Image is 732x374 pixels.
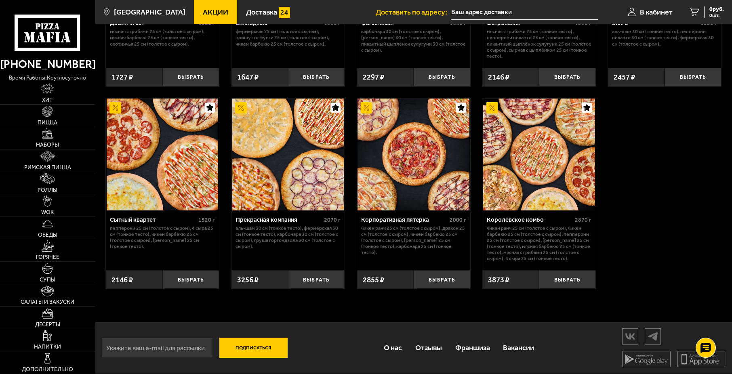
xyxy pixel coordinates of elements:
[279,7,290,18] img: 15daf4d41897b9f0e9f617042186c801.svg
[487,29,592,59] p: Мясная с грибами 25 см (тонкое тесто), Пепперони Пиканто 25 см (тонкое тесто), Пикантный цыплёнок...
[38,120,57,126] span: Пицца
[709,13,724,18] span: 0 шт.
[376,8,451,16] span: Доставить по адресу:
[324,216,341,223] span: 2070 г
[363,275,384,284] span: 2855 ₽
[487,216,573,223] div: Королевское комбо
[448,335,496,360] a: Франшиза
[35,322,60,328] span: Десерты
[42,97,53,103] span: Хит
[24,165,71,170] span: Римская пицца
[237,72,259,82] span: 1647 ₽
[377,335,409,360] a: О нас
[486,102,498,113] img: Акционный
[102,338,213,358] input: Укажите ваш e-mail для рассылки
[237,275,259,284] span: 3256 ₽
[640,8,673,16] span: В кабинет
[645,329,660,343] img: tg
[110,216,196,223] div: Сытный квартет
[198,216,215,223] span: 1520 г
[450,216,466,223] span: 2000 г
[358,99,469,210] img: Корпоративная пятерка
[488,72,509,82] span: 2146 ₽
[109,102,121,113] img: Акционный
[110,29,215,47] p: Мясная с грибами 25 см (толстое с сыром), Мясная Барбекю 25 см (тонкое тесто), Охотничья 25 см (т...
[38,232,57,238] span: Обеды
[488,275,509,284] span: 3873 ₽
[361,102,372,113] img: Акционный
[21,299,74,305] span: Салаты и закуски
[496,335,541,360] a: Вакансии
[38,187,57,193] span: Роллы
[614,72,635,82] span: 2457 ₽
[361,29,466,53] p: Карбонара 30 см (толстое с сыром), [PERSON_NAME] 30 см (тонкое тесто), Пикантный цыплёнок сулугун...
[623,329,638,343] img: vk
[451,5,597,20] input: Ваш адрес доставки
[539,270,595,289] button: Выбрать
[575,216,591,223] span: 2870 г
[246,8,277,16] span: Доставка
[483,99,595,210] img: Королевское комбо
[236,225,341,250] p: Аль-Шам 30 см (тонкое тесто), Фермерская 30 см (тонкое тесто), Карбонара 30 см (толстое с сыром),...
[106,99,219,210] a: АкционныйСытный квартет
[363,72,384,82] span: 2297 ₽
[232,99,344,210] img: Прекрасная компания
[487,225,592,262] p: Чикен Ранч 25 см (толстое с сыром), Чикен Барбекю 25 см (толстое с сыром), Пепперони 25 см (толст...
[231,99,345,210] a: АкционныйПрекрасная компания
[203,8,228,16] span: Акции
[361,225,466,256] p: Чикен Ранч 25 см (толстое с сыром), Дракон 25 см (толстое с сыром), Чикен Барбекю 25 см (толстое ...
[409,335,449,360] a: Отзывы
[162,270,219,289] button: Выбрать
[236,216,322,223] div: Прекрасная компания
[40,277,55,283] span: Супы
[414,270,470,289] button: Выбрать
[451,5,597,20] span: улица Стахановцев, 17
[709,6,724,12] span: 0 руб.
[361,216,448,223] div: Корпоративная пятерка
[482,99,595,210] a: АкционныйКоролевское комбо
[288,68,345,86] button: Выбрать
[111,275,133,284] span: 2146 ₽
[357,99,470,210] a: АкционныйКорпоративная пятерка
[539,68,595,86] button: Выбрать
[41,210,54,215] span: WOK
[665,68,721,86] button: Выбрать
[236,29,341,47] p: Фермерская 25 см (толстое с сыром), Прошутто Фунги 25 см (толстое с сыром), Чикен Барбекю 25 см (...
[114,8,185,16] span: [GEOGRAPHIC_DATA]
[612,29,717,47] p: Аль-Шам 30 см (тонкое тесто), Пепперони Пиканто 30 см (тонкое тесто), Фермерская 30 см (толстое с...
[36,142,59,148] span: Наборы
[22,367,73,372] span: Дополнительно
[414,68,470,86] button: Выбрать
[288,270,345,289] button: Выбрать
[34,344,61,350] span: Напитки
[219,338,288,358] button: Подписаться
[162,68,219,86] button: Выбрать
[110,225,215,250] p: Пепперони 25 см (толстое с сыром), 4 сыра 25 см (тонкое тесто), Чикен Барбекю 25 см (толстое с сы...
[111,72,133,82] span: 1727 ₽
[107,99,219,210] img: Сытный квартет
[36,254,59,260] span: Горячее
[235,102,246,113] img: Акционный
